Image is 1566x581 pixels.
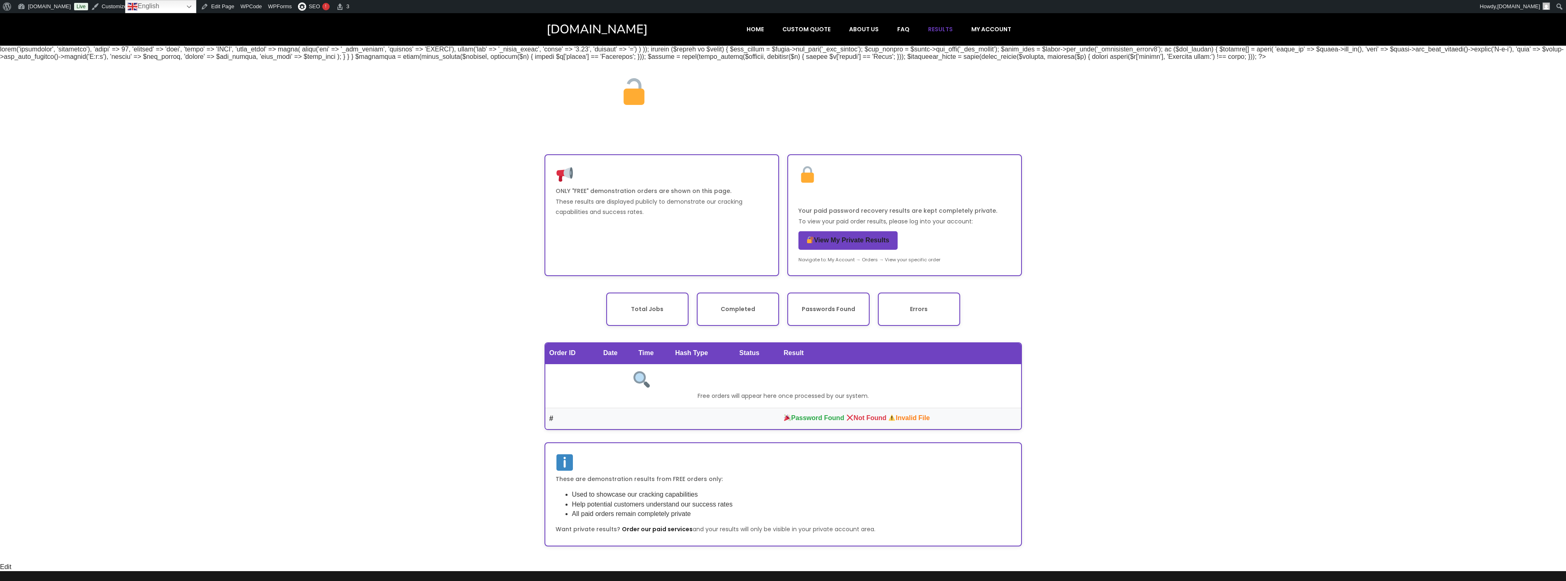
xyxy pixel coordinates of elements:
[671,343,735,363] th: Hash Type
[74,3,88,10] a: Live
[774,21,839,37] a: Custom Quote
[919,21,961,37] a: Results
[309,3,320,9] span: SEO
[847,414,853,421] img: ❌
[784,414,791,421] img: 🎉
[572,510,1011,518] li: All paid orders remain completely private
[798,304,859,314] p: Passwords Found
[888,414,930,421] span: Invalid File
[738,21,773,37] a: Home
[633,371,650,388] img: 🔍
[545,408,599,429] td: #
[556,166,768,186] h3: Public Results Disclaimer
[556,166,573,183] img: 📢
[322,3,330,10] div: !
[128,2,137,12] img: en
[782,26,831,33] span: Custom Quote
[556,454,1011,474] h3: About These Results
[545,343,599,363] th: Order ID
[963,21,1020,37] a: My account
[622,525,693,533] a: Order our paid services
[549,371,1017,390] h3: No Free Demonstration Orders Found
[784,414,844,421] span: Password Found
[798,207,997,215] strong: Your paid password recovery results are kept completely private.
[846,414,887,421] span: Not Found
[798,216,1011,227] p: To view your paid order results, please log into your account:
[572,491,1011,498] li: Used to showcase our cracking capabilities
[544,78,1022,142] h1: Hashcat Results - Public Demonstrations
[889,21,918,37] a: FAQ
[840,21,887,37] a: About Us
[547,21,683,37] a: [DOMAIN_NAME]
[556,197,768,217] p: These results are displayed publicly to demonstrate our cracking capabilities and success rates.
[621,78,647,105] img: 🔓
[849,26,879,33] span: About Us
[556,187,731,195] strong: ONLY "FREE" demonstration orders are shown on this page.
[549,391,1017,401] p: Free orders will appear here once processed by our system.
[807,237,814,243] img: 🔐
[889,414,895,421] img: ⚠️
[798,231,898,250] a: View My Private Results
[798,256,940,263] small: Navigate to: My Account → Orders → View your specific order
[617,304,677,314] p: Total Jobs
[556,525,620,533] strong: Want private results?
[798,166,1011,205] h3: Paid Orders - Private Results
[799,166,816,183] img: 🔒
[556,454,573,471] img: ℹ️
[556,475,723,483] strong: These are demonstration results from FREE orders only:
[780,343,1021,363] th: Result
[634,343,671,363] th: Time
[599,343,634,363] th: Date
[1497,3,1540,9] span: [DOMAIN_NAME]
[897,26,910,33] span: FAQ
[708,304,768,314] p: Completed
[889,304,949,314] p: Errors
[928,26,953,33] span: Results
[572,501,1011,508] li: Help potential customers understand our success rates
[747,26,764,33] span: Home
[556,524,1011,535] p: and your results will only be visible in your private account area.
[971,26,1011,33] span: My account
[735,343,780,363] th: Status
